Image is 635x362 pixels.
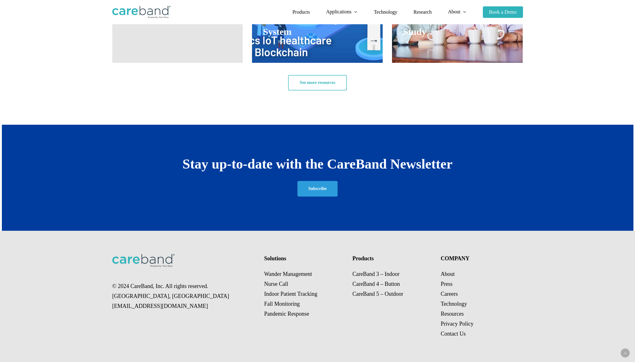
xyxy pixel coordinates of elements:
[297,181,338,197] a: Subscribe
[353,254,432,263] h4: Products
[112,281,256,311] p: © 2024 CareBand, Inc. All rights reserved. [GEOGRAPHIC_DATA], [GEOGRAPHIC_DATA] [EMAIL_ADDRESS][D...
[441,321,474,327] a: Privacy Policy
[264,269,344,319] p: Wander Management Nurse Call Indoor Patient Tracking Fall Monitoring
[448,9,460,14] span: About
[489,9,517,15] span: Book a Demo
[441,301,467,307] a: Technology
[448,9,467,15] a: About
[308,186,327,192] span: Subscribe
[483,10,523,15] a: Book a Demo
[288,75,347,90] a: See more resources
[326,9,358,15] a: Applications
[326,9,352,14] span: Applications
[441,254,521,263] h4: COMPANY
[353,291,403,297] a: CareBand 5 – Outdoor
[441,281,452,287] a: Press
[292,10,310,15] a: Products
[292,9,310,15] span: Products
[112,6,170,18] img: CareBand
[441,331,466,337] a: Contact Us
[353,281,400,287] a: CareBand 4 – Button
[621,349,630,358] a: Back to top
[353,271,399,277] a: CareBand 3 – Indoor
[300,80,335,86] span: See more resources
[413,9,432,15] span: Research
[441,291,458,297] a: Careers
[264,311,309,317] a: Pandemic Response
[441,271,455,277] a: About
[374,9,397,15] span: Technology
[264,254,344,263] h4: Solutions
[112,156,523,173] h2: Stay up-to-date with the CareBand Newsletter
[413,10,432,15] a: Research
[374,10,397,15] a: Technology
[441,311,464,317] a: Resources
